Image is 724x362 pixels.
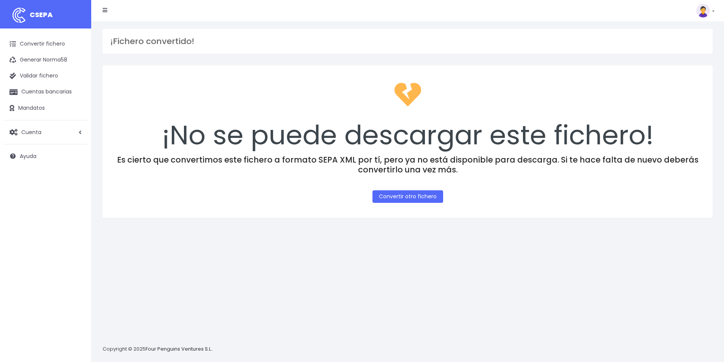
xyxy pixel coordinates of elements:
div: ¡No se puede descargar este fichero! [112,75,703,155]
span: Cuenta [21,128,41,136]
h3: ¡Fichero convertido! [110,36,705,46]
p: Copyright © 2025 . [103,345,213,353]
a: Convertir fichero [4,36,87,52]
img: profile [696,4,710,17]
img: logo [10,6,29,25]
h4: Es cierto que convertimos este fichero a formato SEPA XML por tí, pero ya no está disponible para... [112,155,703,174]
span: Ayuda [20,152,36,160]
a: Cuenta [4,124,87,140]
a: Four Penguins Ventures S.L. [146,345,212,353]
a: Generar Norma58 [4,52,87,68]
a: Mandatos [4,100,87,116]
span: CSEPA [30,10,53,19]
a: Ayuda [4,148,87,164]
a: Validar fichero [4,68,87,84]
a: Cuentas bancarias [4,84,87,100]
a: Convertir otro fichero [372,190,443,203]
